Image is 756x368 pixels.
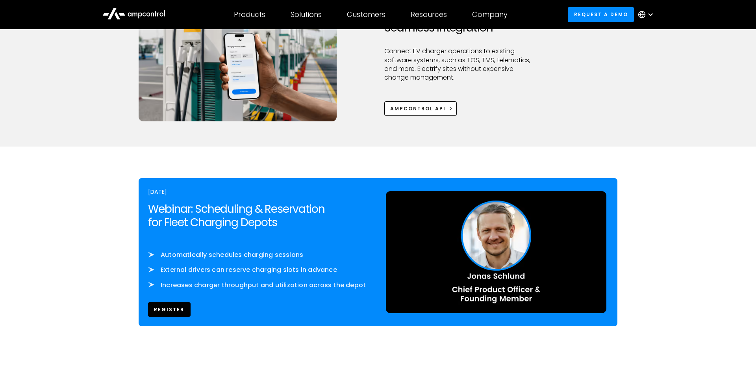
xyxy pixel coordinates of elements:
[148,251,370,259] li: ​Automatically schedules charging sessions
[148,302,191,317] a: REgister
[234,10,265,19] div: Products
[472,10,508,19] div: Company
[148,281,370,290] li: Increases charger throughput and utilization across the depot
[411,10,447,19] div: Resources
[384,8,536,34] h2: Open API & Seamless Integration
[148,188,370,196] div: [DATE]
[386,191,606,313] img: Jonas Schlund, CPO at Ampcontrol
[390,105,446,112] div: Ampcontrol APi
[148,203,370,229] h2: Webinar: Scheduling & Reservation for Fleet Charging Depots
[384,47,536,82] p: Connect EV charger operations to existing software systems, such as TOS, TMS, telematics, and mor...
[148,266,370,274] li: External drivers can reserve charging slots in advance
[384,101,457,116] a: Ampcontrol APi
[291,10,322,19] div: Solutions
[568,7,634,22] a: Request a demo
[347,10,385,19] div: Customers
[148,242,370,250] p: ‍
